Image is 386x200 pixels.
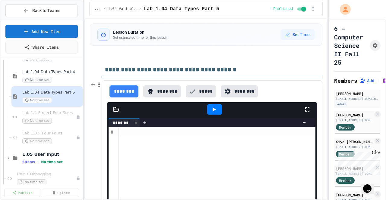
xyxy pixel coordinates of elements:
[2,2,42,38] div: Chat with us now!Close
[76,176,80,180] div: Unpublished
[336,118,373,122] div: [EMAIL_ADDRESS][DOMAIN_NAME]
[22,69,81,75] span: Lab 1.04 Data Types Part 4
[273,5,307,13] div: Content is published and visible to students
[144,5,219,13] span: Lab 1.04 Data Types Part 5
[41,160,63,164] span: No time set
[94,7,101,11] span: ...
[22,131,76,136] span: Lab 1.03: Four Fours
[17,172,76,177] span: Unit 1 Debugging
[339,125,352,130] span: Member
[336,102,347,107] div: Admin
[339,178,352,183] span: Member
[22,118,52,124] span: No time set
[108,7,137,11] span: 1.04 Variables and User Input
[32,8,60,14] span: Back to Teams
[22,138,52,144] span: No time set
[22,90,81,95] span: Lab 1.04 Data Types Part 5
[4,189,40,197] a: Publish
[22,152,81,157] span: 1.05 User Input
[334,24,367,66] h1: 6 - Computer Science II Fall 25
[43,189,79,197] a: Delete
[336,192,373,198] div: [PERSON_NAME]
[336,112,373,118] div: [PERSON_NAME]
[37,159,39,164] span: •
[370,40,381,51] button: Assignment Settings
[103,7,106,11] span: /
[5,25,78,38] a: Add New Item
[280,29,315,40] button: Set Time
[336,97,379,101] div: [EMAIL_ADDRESS][DOMAIN_NAME]
[5,4,78,17] button: Back to Teams
[22,110,76,115] span: Lab 1.4 Project Four Sixes
[76,115,80,119] div: Unpublished
[334,2,352,16] div: My Account
[273,7,293,11] span: Published
[361,176,380,194] iframe: chat widget
[360,78,374,84] button: Add
[22,160,35,164] span: 6 items
[76,135,80,140] div: Unpublished
[334,76,357,85] h2: Members
[113,35,167,40] p: Set estimated time for this lesson
[377,77,380,84] span: |
[22,97,52,103] span: No time set
[139,7,141,11] span: /
[17,179,46,185] span: No time set
[5,41,78,54] a: Share Items
[113,29,167,35] h3: Lesson Duration
[336,91,379,96] div: [PERSON_NAME]
[336,145,373,149] div: [EMAIL_ADDRESS][DOMAIN_NAME]
[22,77,52,83] span: No time set
[336,139,373,144] div: Siya [PERSON_NAME]
[336,150,380,175] iframe: chat widget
